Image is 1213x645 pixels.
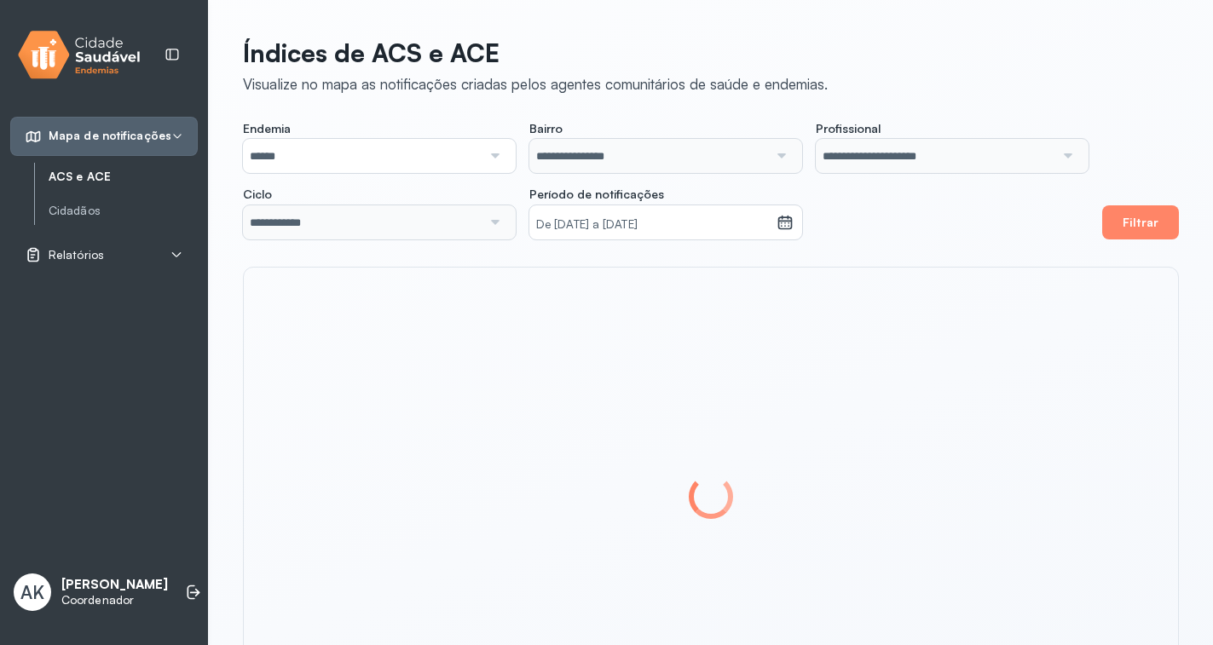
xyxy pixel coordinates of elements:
[1102,205,1179,239] button: Filtrar
[49,204,198,218] a: Cidadãos
[20,581,44,603] span: AK
[816,121,881,136] span: Profissional
[49,248,104,262] span: Relatórios
[61,593,168,608] p: Coordenador
[61,577,168,593] p: [PERSON_NAME]
[243,187,272,202] span: Ciclo
[529,187,664,202] span: Período de notificações
[18,27,141,83] img: logo.svg
[529,121,563,136] span: Bairro
[243,121,291,136] span: Endemia
[243,37,828,68] p: Índices de ACS e ACE
[536,216,770,233] small: De [DATE] a [DATE]
[243,75,828,93] div: Visualize no mapa as notificações criadas pelos agentes comunitários de saúde e endemias.
[49,170,198,184] a: ACS e ACE
[49,166,198,187] a: ACS e ACE
[49,129,171,143] span: Mapa de notificações
[49,200,198,222] a: Cidadãos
